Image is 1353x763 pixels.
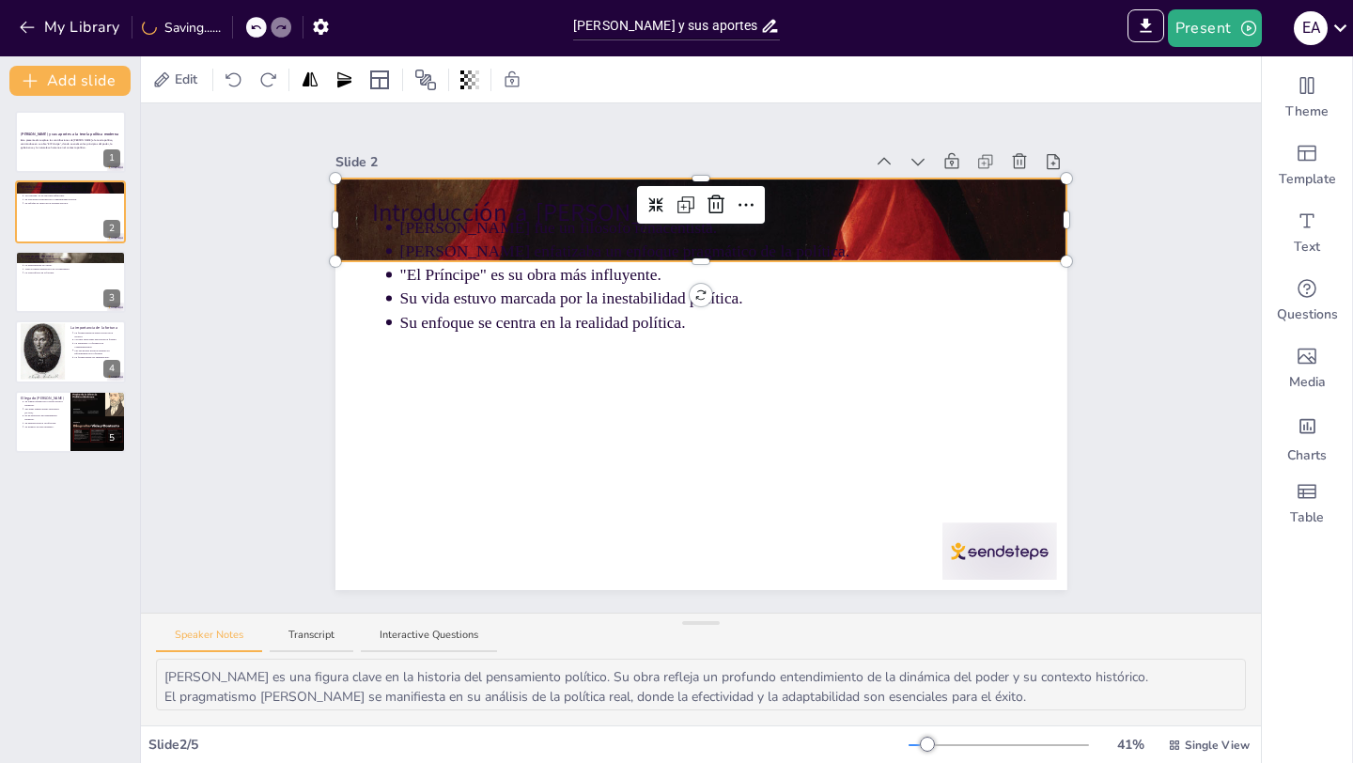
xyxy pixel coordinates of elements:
p: La virtù se refiere a las cualidades del líder. [24,257,120,260]
span: Template [1279,170,1336,189]
div: E A [1294,11,1328,45]
p: La adaptabilidad es crucial. [24,263,120,267]
div: Saving...... [142,18,221,38]
p: Esta presentación explora las contribuciones de [PERSON_NAME] a la teoría política, centrándose e... [21,139,120,149]
p: Un líder debe saber aprovechar la fortuna. [74,338,120,342]
p: La fortuna juega un papel crucial en la política. [74,331,120,337]
p: Su legado perdura en la teoría política moderna. [24,399,65,406]
div: Add images, graphics, shapes or video [1262,335,1352,402]
span: Text [1294,238,1320,257]
p: Su vida estuvo marcada por la inestabilidad política. [399,288,1030,310]
button: E A [1294,9,1328,47]
button: My Library [14,12,128,42]
div: 2 [15,180,126,242]
span: Edit [171,70,201,89]
p: La habilidad y la fortuna son complementarias. [74,342,120,349]
div: 3 [15,251,126,313]
div: Slide 2 / 5 [148,735,909,755]
button: Interactive Questions [361,628,497,653]
div: Add ready made slides [1262,132,1352,199]
p: "El Príncipe" es su obra más influyente. [24,194,120,197]
p: Virtù se puede desarrollar con la experiencia. [24,267,120,271]
span: Single View [1185,737,1250,754]
div: Slide 2 [335,152,864,172]
span: Theme [1285,102,1329,121]
div: 4 [15,320,126,382]
p: El legado [PERSON_NAME] [21,395,65,400]
strong: [PERSON_NAME] y sus aportes a la teoría política moderna [21,132,118,136]
input: Insert title [573,12,760,39]
div: 1 [15,111,126,173]
p: [PERSON_NAME] enfatizaba un enfoque pragmático de la política. [399,240,1030,262]
span: Position [414,69,437,91]
p: Su vida estuvo marcada por la inestabilidad política. [24,197,120,201]
p: Sus ideas siguen siendo relevantes [DATE]. [24,407,65,413]
p: Introducción a [PERSON_NAME] [372,195,1031,229]
p: Su impacto ha sido duradero. [24,425,65,428]
span: Table [1290,508,1324,527]
p: La fortuna puede ser impredecible. [74,356,120,360]
div: 3 [103,289,120,307]
p: Su análisis invita a la reflexión. [24,421,65,425]
div: 2 [103,220,120,238]
div: 41 % [1108,735,1153,755]
div: Add charts and graphs [1262,402,1352,470]
button: Present [1168,9,1262,47]
p: La importancia de la fortuna [70,325,120,331]
p: La virtù influye en la fortuna. [24,271,120,274]
p: El concepto de virtù [21,254,120,259]
span: Questions [1277,305,1338,324]
p: [PERSON_NAME] fue un filósofo renacentista. [399,216,1030,239]
p: [PERSON_NAME] fue un filósofo renacentista. [24,186,120,190]
div: 5 [103,429,120,447]
div: Add text boxes [1262,199,1352,267]
div: 1 [103,149,120,167]
span: Media [1289,373,1326,392]
p: Es un precursor del pensamiento moderno. [24,413,65,420]
button: Transcript [270,628,353,653]
p: Las decisiones políticas pueden ser influenciadas por la fortuna. [74,349,120,355]
div: Change the overall theme [1262,64,1352,132]
div: Add a table [1262,470,1352,537]
span: Export to PowerPoint [1127,9,1164,47]
button: Speaker Notes [156,628,262,653]
p: Su enfoque se centra en la realidad política. [24,201,120,205]
span: Charts [1287,446,1327,465]
p: Su enfoque se centra en la realidad política. [399,311,1030,334]
div: Layout [365,65,395,95]
div: Get real-time input from your audience [1262,267,1352,335]
p: Incluye inteligencia y astucia. [24,260,120,264]
div: 4 [103,360,120,378]
textarea: [PERSON_NAME] es una figura clave en la historia del pensamiento político. Su obra refleja un pro... [156,659,1246,710]
p: Introducción a [PERSON_NAME] [21,183,120,189]
p: [PERSON_NAME] enfatizaba un enfoque pragmático de la política. [24,190,120,194]
p: "El Príncipe" es su obra más influyente. [399,264,1030,287]
div: 5 [15,391,126,453]
button: Add slide [9,66,131,96]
